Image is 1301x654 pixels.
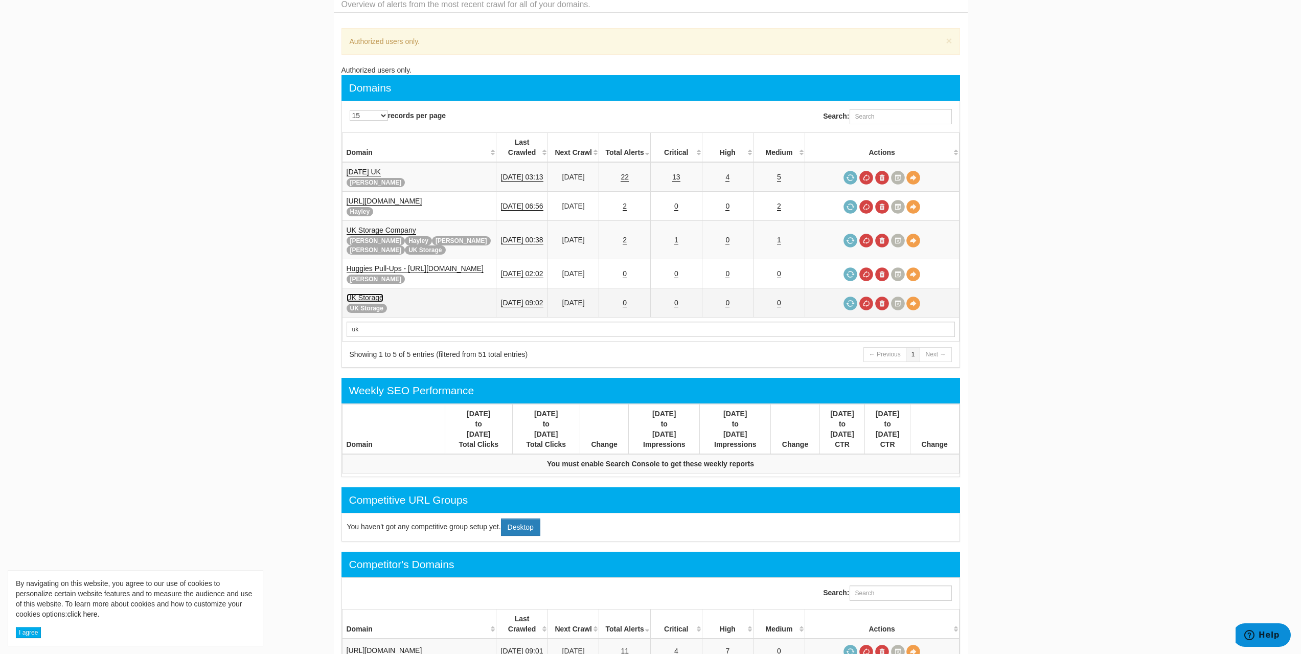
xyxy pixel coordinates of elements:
a: Desktop [501,518,540,536]
a: [DATE] 03:13 [501,173,543,182]
a: Cancel in-progress audit [859,200,873,214]
th: Next Crawl: activate to sort column descending [547,610,599,639]
a: View Domain Overview [906,297,920,310]
div: Authorized users only. [341,28,960,55]
span: UK Storage [347,304,387,313]
a: [DATE] UK [347,168,381,176]
a: [DATE] 09:02 [501,299,543,307]
a: Request a crawl [843,297,857,310]
th: Last Crawled: activate to sort column descending [496,610,548,639]
th: [DATE] to [DATE] Total Clicks [512,404,580,455]
th: [DATE] to [DATE] CTR [819,404,865,455]
button: × [946,35,952,46]
th: Next Crawl: activate to sort column descending [547,133,599,163]
a: 0 [777,269,781,278]
div: Showing 1 to 5 of 5 entries (filtered from 51 total entries) [350,349,638,359]
strong: You must enable Search Console to get these weekly reports [547,460,754,468]
a: 0 [725,299,729,307]
input: Search [347,322,955,337]
a: Crawl History [891,234,905,247]
input: Search: [850,585,952,601]
a: 4 [725,173,729,182]
th: Medium: activate to sort column descending [754,610,805,639]
a: Next → [920,347,951,362]
a: 0 [674,202,678,211]
a: 5 [777,173,781,182]
a: 1 [674,236,678,244]
a: [URL][DOMAIN_NAME] [347,197,422,206]
a: [DATE] 02:02 [501,269,543,278]
div: Competitive URL Groups [349,492,468,508]
a: [DATE] 06:56 [501,202,543,211]
a: 2 [623,236,627,244]
a: Request a crawl [843,267,857,281]
th: Actions: activate to sort column ascending [805,133,959,163]
a: 0 [725,236,729,244]
a: Request a crawl [843,200,857,214]
div: Competitor's Domains [349,557,454,572]
a: 1 [777,236,781,244]
a: Crawl History [891,297,905,310]
th: [DATE] to [DATE] Impressions [629,404,700,455]
a: 1 [906,347,921,362]
span: Hayley [405,236,432,245]
th: Medium: activate to sort column descending [754,133,805,163]
th: Actions: activate to sort column ascending [805,610,959,639]
th: Total Alerts: activate to sort column ascending [599,610,651,639]
td: [DATE] [547,221,599,259]
a: View Domain Overview [906,234,920,247]
a: [DATE] 00:38 [501,236,543,244]
th: Domain: activate to sort column ascending [342,610,496,639]
a: View Domain Overview [906,171,920,185]
td: [DATE] [547,192,599,221]
div: By navigating on this website, you agree to our use of cookies to personalize certain website fea... [16,578,255,619]
td: [DATE] [547,259,599,288]
a: click here [67,610,97,618]
input: Search: [850,109,952,124]
th: Change [580,404,628,455]
a: 0 [725,269,729,278]
button: I agree [16,627,41,638]
a: 0 [623,299,627,307]
th: Critical: activate to sort column descending [650,610,702,639]
th: Domain: activate to sort column ascending [342,133,496,163]
span: [PERSON_NAME] [347,275,405,284]
a: Cancel in-progress audit [859,171,873,185]
a: Cancel in-progress audit [859,267,873,281]
a: Delete most recent audit [875,200,889,214]
a: Huggies Pull-Ups - [URL][DOMAIN_NAME] [347,264,484,273]
a: 0 [777,299,781,307]
div: Authorized users only. [341,65,960,75]
a: Crawl History [891,171,905,185]
div: Weekly SEO Performance [349,383,474,398]
div: You haven't got any competitive group setup yet. [341,513,960,542]
a: 0 [623,269,627,278]
th: Critical: activate to sort column descending [650,133,702,163]
select: records per page [350,110,388,121]
a: 2 [777,202,781,211]
td: [DATE] [547,288,599,318]
a: Cancel in-progress audit [859,234,873,247]
th: [DATE] to [DATE] Impressions [700,404,771,455]
a: View Domain Overview [906,200,920,214]
a: Cancel in-progress audit [859,297,873,310]
a: Delete most recent audit [875,297,889,310]
a: Request a crawl [843,171,857,185]
a: Delete most recent audit [875,234,889,247]
span: [PERSON_NAME] [432,236,491,245]
a: Request a crawl [843,234,857,247]
span: Hayley [347,207,374,216]
a: 0 [674,299,678,307]
iframe: Opens a widget where you can find more information [1236,623,1291,649]
th: High: activate to sort column descending [702,610,754,639]
a: ← Previous [863,347,906,362]
th: High: activate to sort column descending [702,133,754,163]
a: View Domain Overview [906,267,920,281]
th: [DATE] to [DATE] Total Clicks [445,404,512,455]
th: Change [771,404,819,455]
label: Search: [823,585,951,601]
th: Total Alerts: activate to sort column ascending [599,133,651,163]
a: 0 [674,269,678,278]
th: [DATE] to [DATE] CTR [865,404,910,455]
